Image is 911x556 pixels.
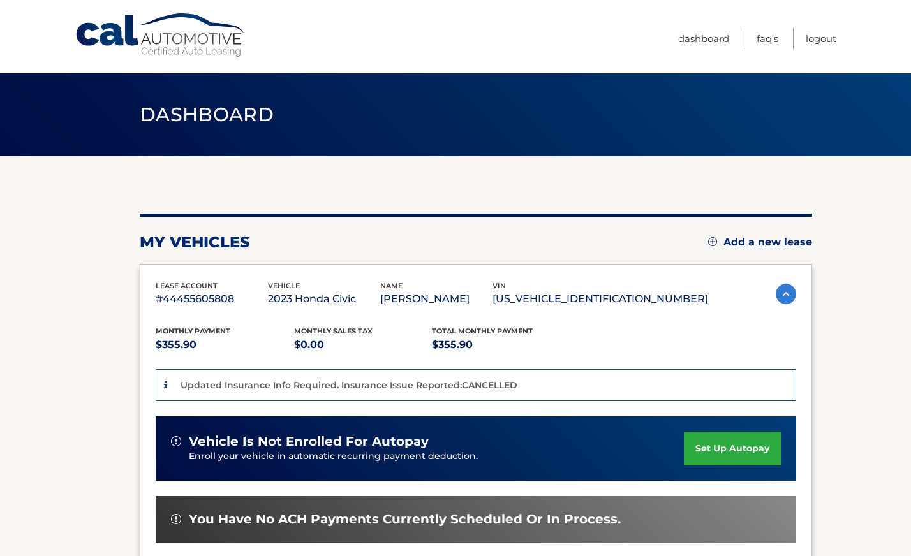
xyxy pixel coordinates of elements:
p: $0.00 [294,336,433,354]
span: lease account [156,281,218,290]
p: #44455605808 [156,290,268,308]
a: Cal Automotive [75,13,247,58]
p: 2023 Honda Civic [268,290,380,308]
img: add.svg [708,237,717,246]
p: [PERSON_NAME] [380,290,493,308]
img: alert-white.svg [171,436,181,446]
h2: my vehicles [140,233,250,252]
a: Dashboard [678,28,729,49]
a: FAQ's [757,28,778,49]
img: alert-white.svg [171,514,181,524]
span: Monthly Payment [156,326,230,335]
p: $355.90 [156,336,294,354]
a: Add a new lease [708,236,812,249]
img: accordion-active.svg [776,284,796,304]
a: Logout [806,28,836,49]
p: $355.90 [432,336,570,354]
p: [US_VEHICLE_IDENTIFICATION_NUMBER] [493,290,708,308]
span: Total Monthly Payment [432,326,533,335]
span: Dashboard [140,103,274,126]
span: You have no ACH payments currently scheduled or in process. [189,511,621,527]
span: vehicle [268,281,300,290]
span: Monthly sales Tax [294,326,373,335]
span: vehicle is not enrolled for autopay [189,434,429,450]
p: Updated Insurance Info Required. Insurance Issue Reported:CANCELLED [181,379,517,391]
span: vin [493,281,506,290]
p: Enroll your vehicle in automatic recurring payment deduction. [189,450,684,464]
span: name [380,281,403,290]
a: set up autopay [684,432,781,465]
